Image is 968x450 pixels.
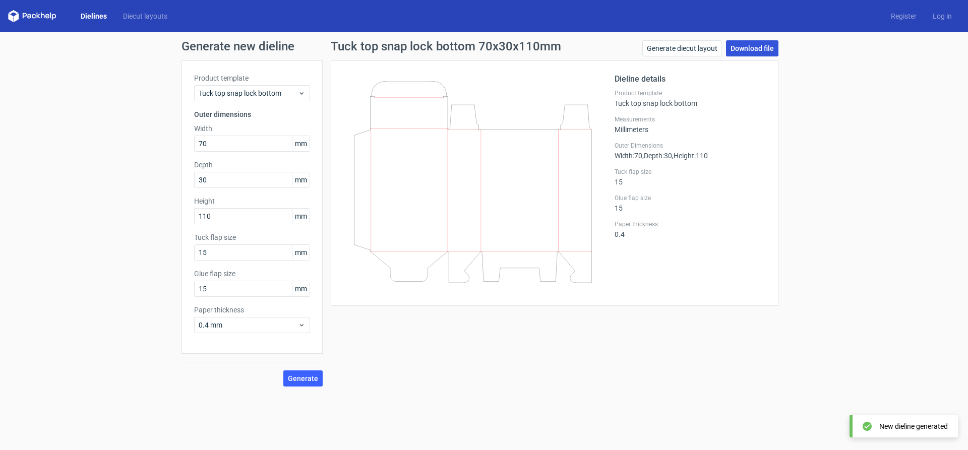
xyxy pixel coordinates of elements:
a: Register [883,11,925,21]
div: 15 [615,194,766,212]
h1: Generate new dieline [181,40,786,52]
h1: Tuck top snap lock bottom 70x30x110mm [331,40,561,52]
a: Download file [726,40,778,56]
span: mm [292,172,310,187]
span: Width : 70 [615,152,642,160]
span: mm [292,245,310,260]
label: Glue flap size [194,269,310,279]
div: New dieline generated [879,421,948,431]
label: Tuck flap size [194,232,310,242]
span: 0.4 mm [199,320,298,330]
span: Generate [288,375,318,382]
button: Generate [283,370,323,387]
label: Glue flap size [615,194,766,202]
div: 15 [615,168,766,186]
h2: Dieline details [615,73,766,85]
label: Depth [194,160,310,170]
div: Tuck top snap lock bottom [615,89,766,107]
span: mm [292,209,310,224]
div: Millimeters [615,115,766,134]
a: Diecut layouts [115,11,175,21]
a: Log in [925,11,960,21]
label: Paper thickness [194,305,310,315]
label: Paper thickness [615,220,766,228]
label: Product template [194,73,310,83]
a: Dielines [73,11,115,21]
h3: Outer dimensions [194,109,310,119]
label: Product template [615,89,766,97]
a: Generate diecut layout [642,40,722,56]
label: Height [194,196,310,206]
span: mm [292,281,310,296]
span: Tuck top snap lock bottom [199,88,298,98]
span: mm [292,136,310,151]
label: Outer Dimensions [615,142,766,150]
label: Measurements [615,115,766,123]
div: 0.4 [615,220,766,238]
label: Tuck flap size [615,168,766,176]
span: , Height : 110 [672,152,708,160]
label: Width [194,123,310,134]
span: , Depth : 30 [642,152,672,160]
